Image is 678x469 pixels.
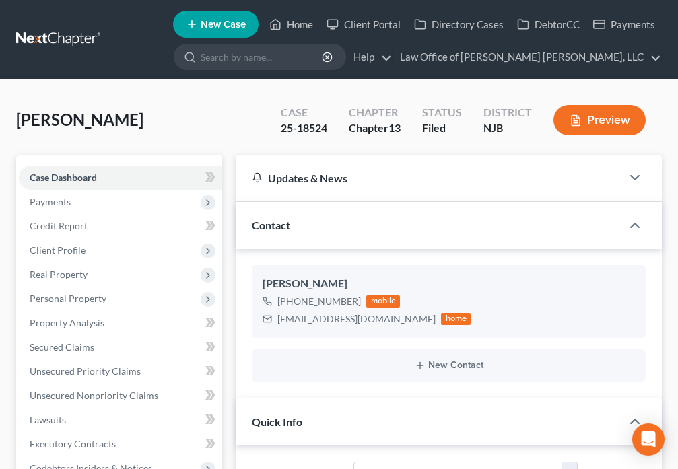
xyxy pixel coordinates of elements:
div: [EMAIL_ADDRESS][DOMAIN_NAME] [277,312,436,326]
span: Unsecured Nonpriority Claims [30,390,158,401]
a: Directory Cases [407,12,510,36]
a: Help [347,45,392,69]
div: District [483,105,532,120]
a: Executory Contracts [19,432,222,456]
a: Unsecured Nonpriority Claims [19,384,222,408]
div: 25-18524 [281,120,327,136]
span: Unsecured Priority Claims [30,365,141,377]
span: Real Property [30,268,88,280]
div: Open Intercom Messenger [632,423,665,456]
a: DebtorCC [510,12,586,36]
span: Case Dashboard [30,172,97,183]
span: Client Profile [30,244,86,256]
a: Payments [586,12,662,36]
span: Quick Info [252,415,302,428]
input: Search by name... [201,44,324,69]
span: Payments [30,196,71,207]
a: Client Portal [320,12,407,36]
span: New Case [201,20,246,30]
div: Case [281,105,327,120]
a: Property Analysis [19,311,222,335]
a: Credit Report [19,214,222,238]
span: Credit Report [30,220,88,231]
span: 13 [388,121,401,134]
span: Contact [252,219,290,231]
div: [PHONE_NUMBER] [277,295,361,308]
div: Updates & News [252,171,605,185]
a: Secured Claims [19,335,222,359]
div: NJB [483,120,532,136]
a: Law Office of [PERSON_NAME] [PERSON_NAME], LLC [393,45,661,69]
a: Lawsuits [19,408,222,432]
span: Secured Claims [30,341,94,353]
a: Unsecured Priority Claims [19,359,222,384]
div: Chapter [349,120,401,136]
button: New Contact [263,360,635,371]
div: Filed [422,120,462,136]
button: Preview [553,105,646,135]
div: [PERSON_NAME] [263,276,635,292]
span: Property Analysis [30,317,104,328]
a: Case Dashboard [19,166,222,190]
a: Home [263,12,320,36]
div: Status [422,105,462,120]
div: mobile [366,295,400,308]
span: [PERSON_NAME] [16,110,143,129]
span: Personal Property [30,293,106,304]
span: Lawsuits [30,414,66,425]
div: Chapter [349,105,401,120]
span: Executory Contracts [30,438,116,449]
div: home [441,313,471,325]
